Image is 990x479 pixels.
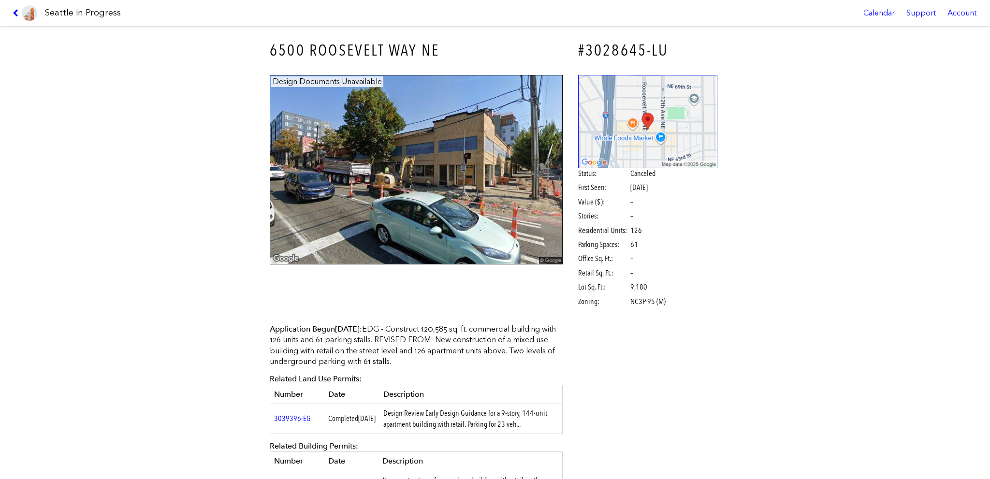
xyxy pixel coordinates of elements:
span: Retail Sq. Ft.: [578,268,629,278]
span: Residential Units: [578,225,629,236]
span: 126 [630,225,642,236]
span: 61 [630,239,638,250]
img: staticmap [578,75,718,168]
figcaption: Design Documents Unavailable [271,76,383,87]
span: Status: [578,168,629,179]
span: Zoning: [578,296,629,307]
span: Related Building Permits: [270,441,358,450]
span: – [630,211,633,221]
img: 6500_ROOSEVELT_WAY_NE_SEATTLE.jpg [270,75,563,265]
h1: Seattle in Progress [45,7,121,19]
span: Stories: [578,211,629,221]
span: [DATE] [358,414,376,423]
span: – [630,268,633,278]
span: Lot Sq. Ft.: [578,282,629,292]
td: Completed [324,404,379,434]
span: 9,180 [630,282,647,292]
span: First Seen: [578,182,629,193]
span: – [630,253,633,264]
span: Office Sq. Ft.: [578,253,629,264]
th: Number [270,452,324,471]
th: Description [379,452,563,471]
img: favicon-96x96.png [22,5,37,21]
th: Description [379,385,563,404]
span: Canceled [630,168,655,179]
span: [DATE] [630,183,648,192]
p: EDG - Construct 120,585 sq. ft. commercial building with 126 units and 61 parking stalls. REVISED... [270,324,563,367]
th: Number [270,385,324,404]
h3: 6500 ROOSEVELT WAY NE [270,40,563,61]
span: Parking Spaces: [578,239,629,250]
span: – [630,197,633,207]
th: Date [324,452,379,471]
a: 3039396-EG [274,414,311,423]
span: Related Land Use Permits: [270,374,362,383]
span: [DATE] [335,324,360,334]
span: Application Begun : [270,324,362,334]
span: NC3P-95 (M) [630,296,666,307]
th: Date [324,385,379,404]
h4: #3028645-LU [578,40,718,61]
span: Value ($): [578,197,629,207]
td: Design Review Early Design Guidance for a 9-story, 144-unit apartment building with retail. Parki... [379,404,563,434]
